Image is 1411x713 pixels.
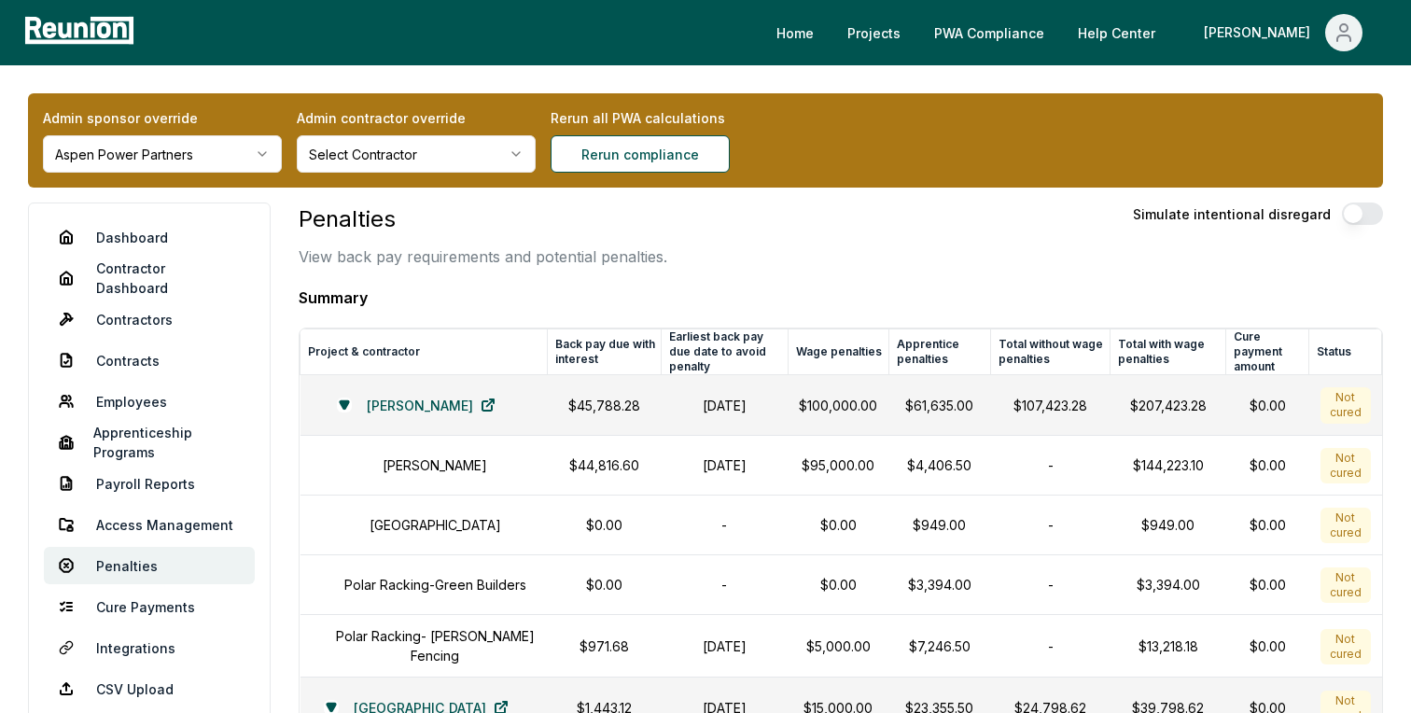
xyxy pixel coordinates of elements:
a: Contracts [44,342,255,379]
p: $5,000.00 [799,636,877,656]
p: $144,223.10 [1122,455,1215,475]
p: $207,423.28 [1122,396,1215,415]
a: PWA Compliance [919,14,1059,51]
div: $0.00 [1237,636,1298,656]
div: $0.00 [1237,396,1298,415]
p: $61,635.00 [900,396,979,415]
a: CSV Upload [44,670,255,707]
p: View back pay requirements and potential penalties. [299,245,667,268]
p: $0.00 [799,575,877,594]
td: - [990,496,1110,555]
p: $971.68 [558,636,650,656]
a: Access Management [44,506,255,543]
td: - [990,436,1110,496]
p: $13,218.18 [1122,636,1215,656]
p: $7,246.50 [900,636,979,656]
div: $0.00 [1237,515,1298,535]
p: $0.00 [558,515,650,535]
button: [PERSON_NAME] [1189,14,1377,51]
th: Back pay due with interest [547,329,661,375]
a: Integrations [44,629,255,666]
a: [PERSON_NAME] [352,386,510,424]
a: Penalties [44,547,255,584]
p: $3,394.00 [900,575,979,594]
a: Cure Payments [44,588,255,625]
a: Home [761,14,829,51]
th: Apprentice penalties [888,329,990,375]
p: $45,788.28 [558,396,650,415]
div: $0.00 [1237,575,1298,594]
label: Admin sponsor override [43,108,282,128]
td: - [990,555,1110,615]
h3: Penalties [299,203,667,236]
div: Not cured [1320,387,1371,423]
p: $3,394.00 [1122,575,1215,594]
h1: Polar Racking-Green Builders [344,575,526,594]
label: Admin contractor override [297,108,536,128]
a: Help Center [1063,14,1170,51]
p: $949.00 [900,515,979,535]
div: Not cured [1320,567,1371,603]
a: Contractors [44,301,255,338]
p: $95,000.00 [799,455,877,475]
div: Not cured [1320,629,1371,664]
h1: [PERSON_NAME] [383,455,487,475]
h1: [GEOGRAPHIC_DATA] [370,515,501,535]
p: $44,816.60 [558,455,650,475]
label: Rerun all PWA calculations [551,108,789,128]
th: Earliest back pay due date to avoid penalty [662,329,788,375]
h1: Polar Racking- [PERSON_NAME] Fencing [334,626,536,665]
td: - [662,555,788,615]
th: Status [1309,329,1382,375]
div: Not cured [1320,448,1371,483]
th: Project & contractor [300,329,547,375]
h1: [DATE] [673,396,776,415]
a: Payroll Reports [44,465,255,502]
p: $4,406.50 [900,455,979,475]
a: Employees [44,383,255,420]
td: - [662,496,788,555]
a: Dashboard [44,218,255,256]
th: Total without wage penalties [990,329,1110,375]
label: Simulate intentional disregard [1133,204,1331,224]
th: Wage penalties [788,329,888,375]
p: $0.00 [558,575,650,594]
p: $100,000.00 [799,396,877,415]
div: Not cured [1320,508,1371,543]
a: Projects [832,14,915,51]
h1: [DATE] [673,636,776,656]
p: $0.00 [799,515,877,535]
button: Rerun compliance [551,135,730,173]
p: $949.00 [1122,515,1215,535]
h1: [DATE] [673,455,776,475]
p: $107,423.28 [1001,396,1098,415]
nav: Main [761,14,1392,51]
th: Total with wage penalties [1111,329,1226,375]
div: $0.00 [1237,455,1298,475]
div: [PERSON_NAME] [1204,14,1318,51]
td: - [990,615,1110,678]
th: Cure payment amount [1226,329,1309,375]
a: Contractor Dashboard [44,259,255,297]
a: Apprenticeship Programs [44,424,255,461]
h4: Summary [299,287,1383,309]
